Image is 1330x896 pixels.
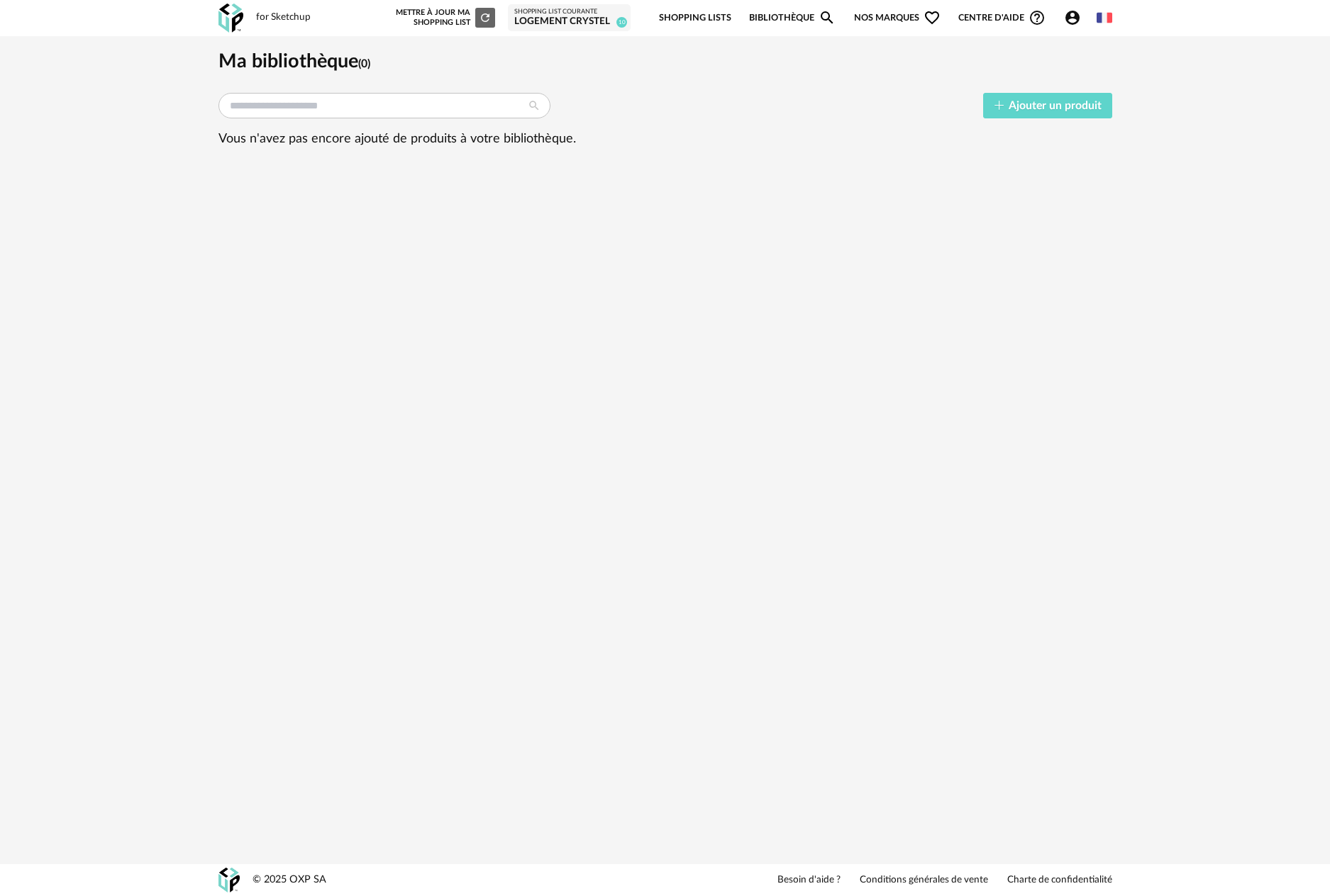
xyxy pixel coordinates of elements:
[1007,874,1112,887] a: Charte de confidentialité
[1064,9,1081,26] span: Account Circle icon
[514,8,624,28] a: Shopping List courante Logement Crystel 10
[218,49,1112,74] h1: Ma bibliothèque
[479,13,492,21] span: Refresh icon
[819,9,836,26] span: Magnify icon
[659,1,731,35] a: Shopping Lists
[616,17,627,28] span: 10
[256,11,311,24] div: for Sketchup
[253,873,326,887] div: © 2025 OXP SA
[854,1,941,35] span: Nos marques
[777,874,841,887] a: Besoin d'aide ?
[860,874,988,887] a: Conditions générales de vente
[983,93,1112,119] button: Ajouter un produit
[924,9,941,26] span: Heart Outline icon
[218,131,1112,147] p: Vous n'avez pas encore ajouté de produits à votre bibliothèque.
[749,1,836,35] a: BibliothèqueMagnify icon
[958,9,1046,26] span: Centre d'aideHelp Circle Outline icon
[514,8,624,16] div: Shopping List courante
[514,16,624,28] div: Logement Crystel
[393,8,495,28] div: Mettre à jour ma Shopping List
[1029,9,1046,26] span: Help Circle Outline icon
[218,4,243,33] img: OXP
[1064,9,1087,26] span: Account Circle icon
[1097,10,1112,26] img: fr
[1009,100,1102,111] span: Ajouter un produit
[358,58,370,69] span: (0)
[218,868,240,892] img: OXP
